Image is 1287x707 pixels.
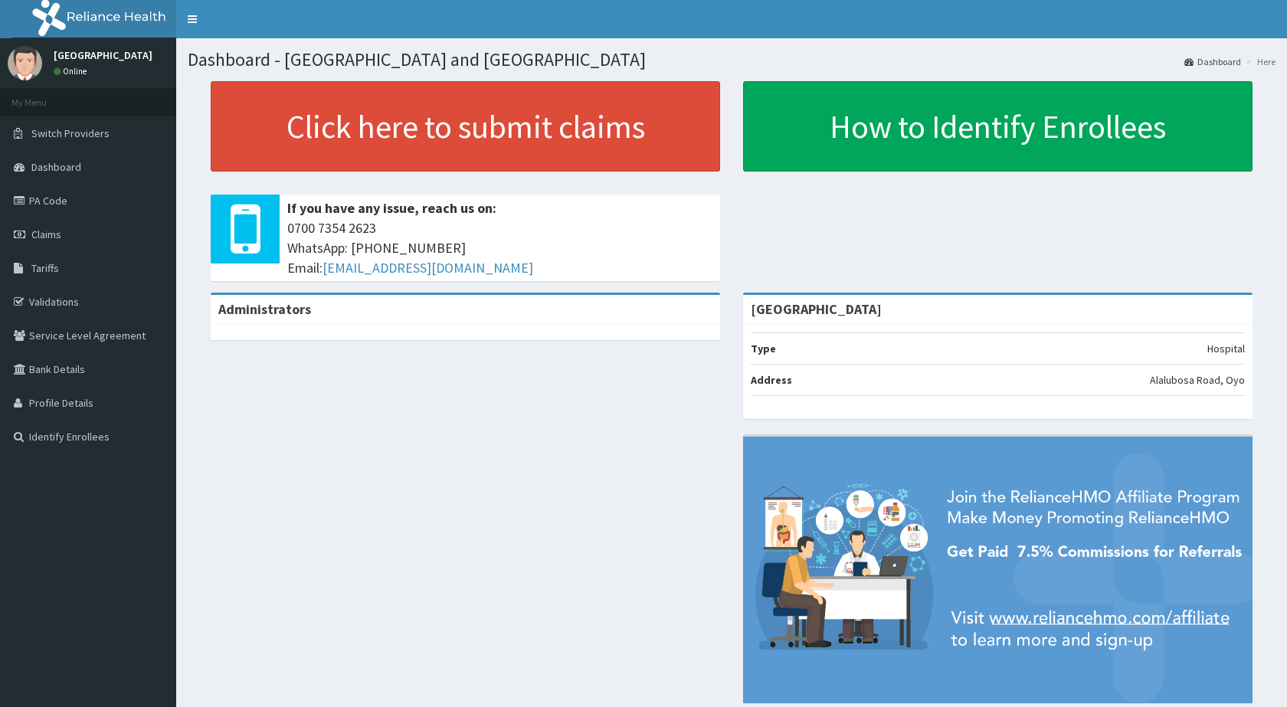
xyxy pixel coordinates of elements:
p: [GEOGRAPHIC_DATA] [54,50,152,61]
li: Here [1243,55,1276,68]
strong: [GEOGRAPHIC_DATA] [751,300,882,318]
b: Address [751,373,792,387]
b: If you have any issue, reach us on: [287,199,496,217]
a: How to Identify Enrollees [743,81,1253,172]
a: Click here to submit claims [211,81,720,172]
span: 0700 7354 2623 WhatsApp: [PHONE_NUMBER] Email: [287,218,712,277]
a: Dashboard [1184,55,1241,68]
p: Hospital [1207,341,1245,356]
p: Alalubosa Road, Oyo [1150,372,1245,388]
b: Type [751,342,776,355]
img: provider-team-banner.png [743,437,1253,703]
span: Tariffs [31,261,59,275]
h1: Dashboard - [GEOGRAPHIC_DATA] and [GEOGRAPHIC_DATA] [188,50,1276,70]
a: Online [54,66,90,77]
a: [EMAIL_ADDRESS][DOMAIN_NAME] [323,259,533,277]
span: Claims [31,227,61,241]
span: Dashboard [31,160,81,174]
span: Switch Providers [31,126,110,140]
b: Administrators [218,300,311,318]
img: User Image [8,46,42,80]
